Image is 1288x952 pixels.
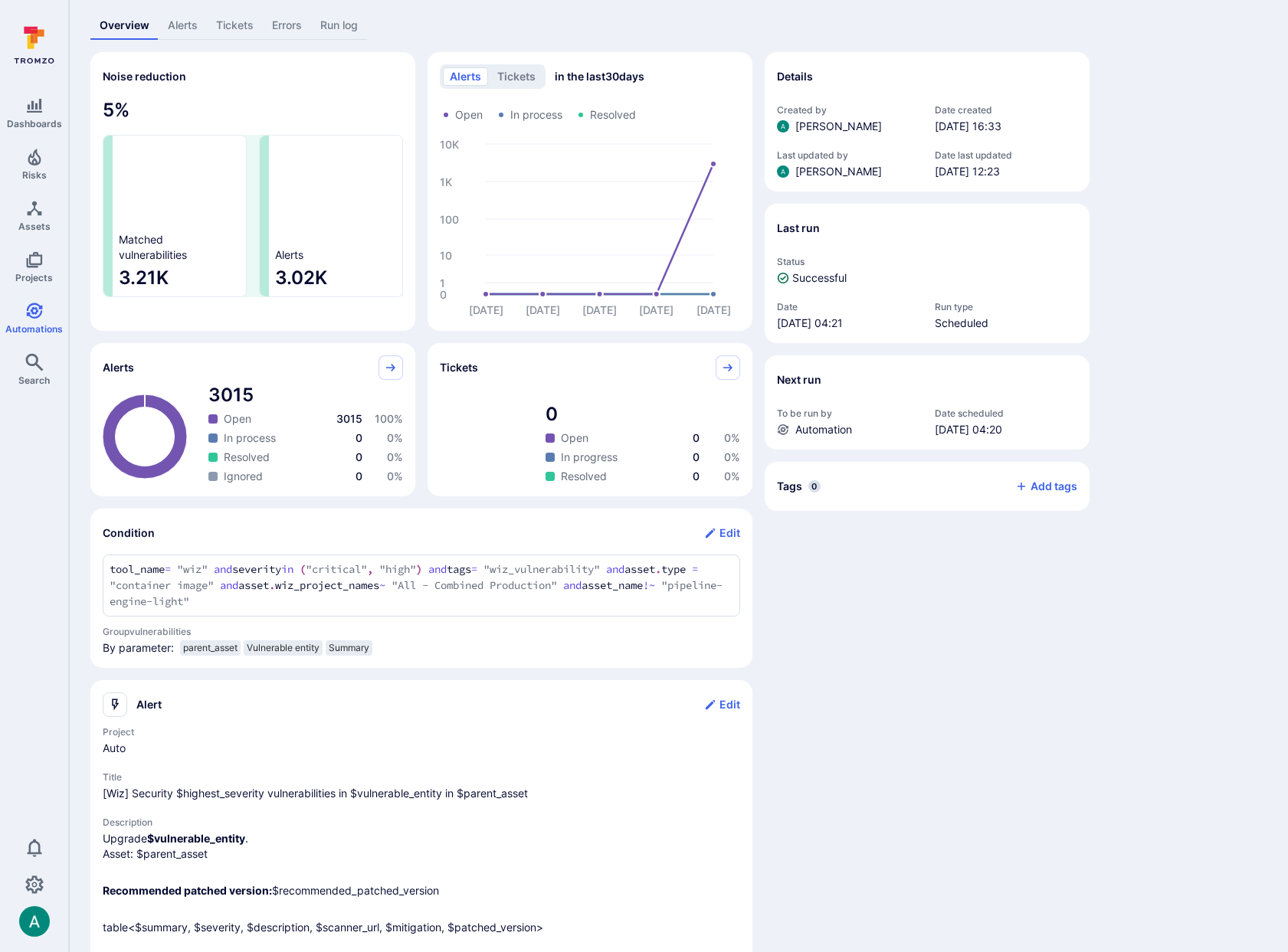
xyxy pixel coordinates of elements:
[103,831,740,862] p: Upgrade . Asset: $parent_asset
[777,104,919,116] span: Created by
[777,316,919,331] span: [DATE] 04:21
[275,266,396,290] span: 3.02K
[103,816,740,828] span: Description
[777,479,802,494] h2: Tags
[765,52,1090,191] section: Details widget
[777,69,813,84] h2: Details
[183,642,238,654] span: parent_asset
[18,375,50,386] span: Search
[455,107,483,123] span: Open
[777,120,789,132] img: ACg8ocLSa5mPYBaXNx3eFu_EmspyJX0laNWN7cXOFirfQ7srZveEpg=s96-c
[724,469,740,483] span: 0 %
[103,741,740,756] span: alert project
[387,431,403,444] span: 0 %
[561,450,618,465] span: In progress
[639,303,673,316] text: [DATE]
[263,11,311,40] a: Errors
[207,11,263,40] a: Tickets
[526,303,560,316] text: [DATE]
[777,407,919,419] span: To be run by
[247,642,320,654] span: Vulnerable entity
[590,107,636,123] span: Resolved
[777,120,789,132] div: Arjan Dehar
[336,412,362,425] span: 3015
[808,480,821,492] span: 0
[428,343,752,496] div: Tickets pie widget
[103,626,740,637] span: Group vulnerabilities
[704,692,740,717] button: Edit
[387,450,403,463] span: 0 %
[387,469,403,483] span: 0 %
[693,469,700,483] span: 0
[103,525,155,541] h2: Condition
[90,11,1267,40] div: Automation tabs
[440,138,459,151] text: 10K
[795,164,882,179] span: [PERSON_NAME]
[765,204,1090,343] section: Last run widget
[777,221,820,236] h2: Last run
[724,450,740,463] span: 0 %
[208,383,403,407] span: total
[119,232,187,263] span: Matched vulnerabilities
[5,323,63,335] span: Automations
[103,640,174,662] span: By parameter:
[311,11,367,40] a: Run log
[110,561,733,610] textarea: Add condition
[103,786,740,801] span: alert title
[90,343,415,496] div: Alerts pie widget
[275,247,303,263] span: Alerts
[693,431,700,444] span: 0
[224,411,251,427] span: Open
[136,697,162,712] h2: Alert
[704,521,740,545] button: Edit
[561,469,607,484] span: Resolved
[582,303,617,316] text: [DATE]
[103,884,272,897] b: Recommended patched version:
[356,431,362,444] span: 0
[103,883,740,898] p: $recommended_patched_version
[440,360,478,375] span: Tickets
[224,469,263,484] span: Ignored
[440,288,447,301] text: 0
[561,430,588,446] span: Open
[777,372,821,388] h2: Next run
[428,52,752,331] div: Alerts/Tickets trend
[490,67,542,86] button: tickets
[765,355,1090,450] section: Next run widget
[103,360,134,375] span: Alerts
[440,276,445,290] text: 1
[103,771,740,783] span: Title
[724,431,740,444] span: 0 %
[795,422,852,437] span: Automation
[693,450,700,463] span: 0
[90,509,752,668] section: Condition widget
[1003,474,1077,499] button: Add tags
[119,266,240,290] span: 3.21K
[440,213,459,226] text: 100
[935,407,1077,419] span: Date scheduled
[777,165,789,178] img: ACg8ocLSa5mPYBaXNx3eFu_EmspyJX0laNWN7cXOFirfQ7srZveEpg=s96-c
[224,450,270,465] span: Resolved
[103,831,740,935] div: alert description
[159,11,207,40] a: Alerts
[935,164,1077,179] span: [DATE] 12:23
[103,98,403,123] span: 5 %
[15,272,53,283] span: Projects
[935,119,1077,134] span: [DATE] 16:33
[777,301,919,312] span: Date
[510,107,562,123] span: In process
[765,462,1090,511] div: Collapse tags
[19,906,50,937] img: ACg8ocLSa5mPYBaXNx3eFu_EmspyJX0laNWN7cXOFirfQ7srZveEpg=s96-c
[224,430,276,446] span: In process
[696,303,731,316] text: [DATE]
[935,301,1077,312] span: Run type
[795,119,882,134] span: [PERSON_NAME]
[555,69,644,84] span: in the last 30 days
[147,832,245,845] b: $vulnerable_entity
[443,67,488,86] button: alerts
[777,165,789,178] div: Arjan Dehar
[375,412,403,425] span: 100 %
[18,221,51,232] span: Assets
[7,118,62,129] span: Dashboards
[19,906,50,937] div: Arjan Dehar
